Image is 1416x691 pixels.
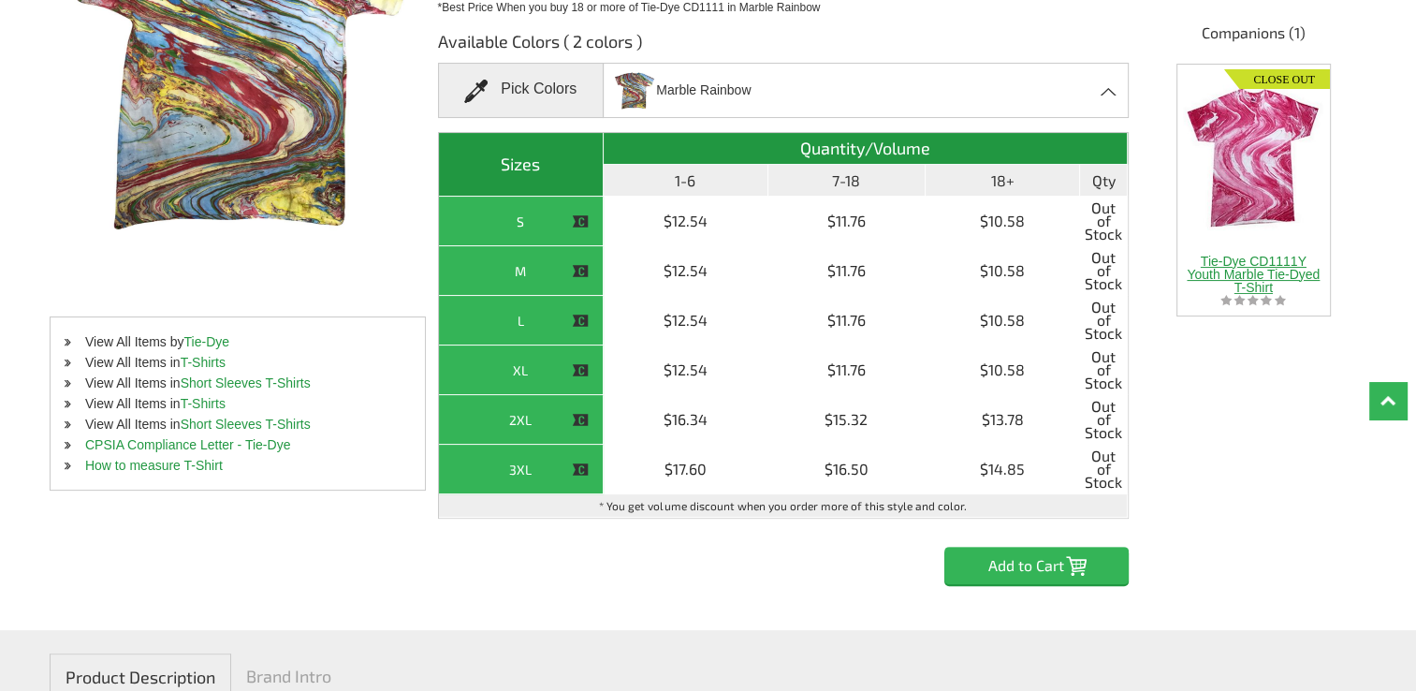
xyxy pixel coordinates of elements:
span: Out of Stock [1085,350,1122,390]
img: This item is CLOSEOUT! [572,362,589,379]
li: View All Items in [51,373,425,393]
td: $10.58 [926,345,1080,395]
span: Out of Stock [1085,400,1122,439]
div: L [444,309,598,332]
h3: Available Colors ( 2 colors ) [438,30,1130,63]
input: Add to Cart [944,547,1129,584]
span: Marble Rainbow [656,74,751,107]
span: Out of Stock [1085,301,1122,340]
img: Marble Rainbow [615,66,654,115]
li: View All Items in [51,352,425,373]
td: $11.76 [768,296,927,345]
div: S [444,210,598,233]
th: 1-6 [604,165,768,197]
span: Tie-Dye CD1111Y Youth Marble Tie-Dyed T-Shirt [1187,254,1320,295]
td: $10.58 [926,296,1080,345]
a: T-Shirts [181,355,226,370]
td: $11.76 [768,345,927,395]
img: Closeout [1224,65,1330,89]
td: $10.58 [926,246,1080,296]
span: Out of Stock [1085,201,1122,241]
h4: Companions (1) [1147,22,1360,52]
img: This item is CLOSEOUT! [572,263,589,280]
img: This item is CLOSEOUT! [572,213,589,230]
th: Quantity/Volume [604,133,1129,165]
a: Short Sleeves T-Shirts [181,375,311,390]
a: Tie-Dye [184,334,230,349]
td: * You get volume discount when you order more of this style and color. [439,494,1129,518]
span: Out of Stock [1085,251,1122,290]
td: $12.54 [604,296,768,345]
a: Top [1369,382,1407,419]
td: $15.32 [768,395,927,445]
td: $14.85 [926,445,1080,494]
div: XL [444,359,598,382]
li: View All Items by [51,331,425,352]
td: $11.76 [768,246,927,296]
div: M [444,259,598,283]
th: 7-18 [768,165,927,197]
img: This item is CLOSEOUT! [572,412,589,429]
li: View All Items in [51,414,425,434]
img: This item is CLOSEOUT! [572,313,589,330]
th: 18+ [926,165,1080,197]
a: How to measure T-Shirt [85,458,223,473]
div: Pick Colors [438,63,604,118]
td: $17.60 [604,445,768,494]
span: *Best Price When you buy 18 or more of Tie-Dye CD1111 in Marble Rainbow [438,1,821,14]
span: Out of Stock [1085,449,1122,489]
a: T-Shirts [181,396,226,411]
a: CPSIA Compliance Letter - Tie-Dye [85,437,290,452]
td: $16.50 [768,445,927,494]
td: $11.76 [768,197,927,246]
td: $12.54 [604,246,768,296]
img: listing_empty_star.svg [1220,294,1286,306]
img: This item is CLOSEOUT! [572,462,589,478]
li: View All Items in [51,393,425,414]
div: 2XL [444,408,598,432]
td: $13.78 [926,395,1080,445]
th: Sizes [439,133,604,197]
a: Short Sleeves T-Shirts [181,417,311,432]
div: 3XL [444,458,598,481]
td: $12.54 [604,197,768,246]
td: $10.58 [926,197,1080,246]
td: $12.54 [604,345,768,395]
td: $16.34 [604,395,768,445]
a: Closeout Tie-Dye CD1111Y Youth Marble Tie-Dyed T-Shirt [1183,65,1323,294]
th: Qty [1080,165,1128,197]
